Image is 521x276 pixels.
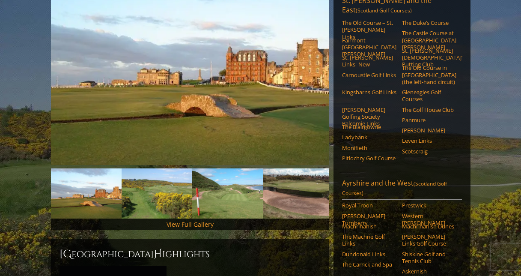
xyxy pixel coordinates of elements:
[402,89,456,103] a: Gleneagles Golf Courses
[402,106,456,113] a: The Golf House Club
[402,213,456,227] a: Western [PERSON_NAME]
[342,144,396,151] a: Monifieth
[342,106,396,127] a: [PERSON_NAME] Golfing Society Balcomie Links
[342,72,396,78] a: Carnoustie Golf Links
[402,223,456,230] a: Machrihanish Dunes
[342,89,396,96] a: Kingsbarns Golf Links
[342,134,396,141] a: Ladybank
[402,233,456,247] a: [PERSON_NAME] Links Golf Course
[402,19,456,26] a: The Duke’s Course
[60,247,321,261] h2: [GEOGRAPHIC_DATA] ighlights
[402,202,456,209] a: Prestwick
[342,233,396,247] a: The Machrie Golf Links
[342,223,396,230] a: Machrihanish
[402,30,456,51] a: The Castle Course at [GEOGRAPHIC_DATA][PERSON_NAME]
[342,19,396,40] a: The Old Course – St. [PERSON_NAME] Links
[402,127,456,134] a: [PERSON_NAME]
[342,54,396,68] a: St. [PERSON_NAME] Links–New
[402,148,456,155] a: Scotscraig
[342,155,396,162] a: Pitlochry Golf Course
[342,178,462,200] a: Ayrshire and the West(Scotland Golf Courses)
[342,202,396,209] a: Royal Troon
[402,251,456,265] a: Shiskine Golf and Tennis Club
[342,261,396,268] a: The Carrick and Spa
[402,137,456,144] a: Leven Links
[356,7,412,14] span: (Scotland Golf Courses)
[167,220,214,228] a: View Full Gallery
[342,213,396,227] a: [PERSON_NAME] Turnberry
[402,47,456,68] a: St. [PERSON_NAME] [DEMOGRAPHIC_DATA]’ Putting Club
[402,117,456,123] a: Panmure
[342,123,396,130] a: The Blairgowrie
[342,180,447,197] span: (Scotland Golf Courses)
[402,64,456,85] a: The Old Course in [GEOGRAPHIC_DATA] (the left-hand circuit)
[154,247,162,261] span: H
[402,268,456,275] a: Askernish
[342,37,396,58] a: Fairmont [GEOGRAPHIC_DATA][PERSON_NAME]
[342,251,396,258] a: Dundonald Links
